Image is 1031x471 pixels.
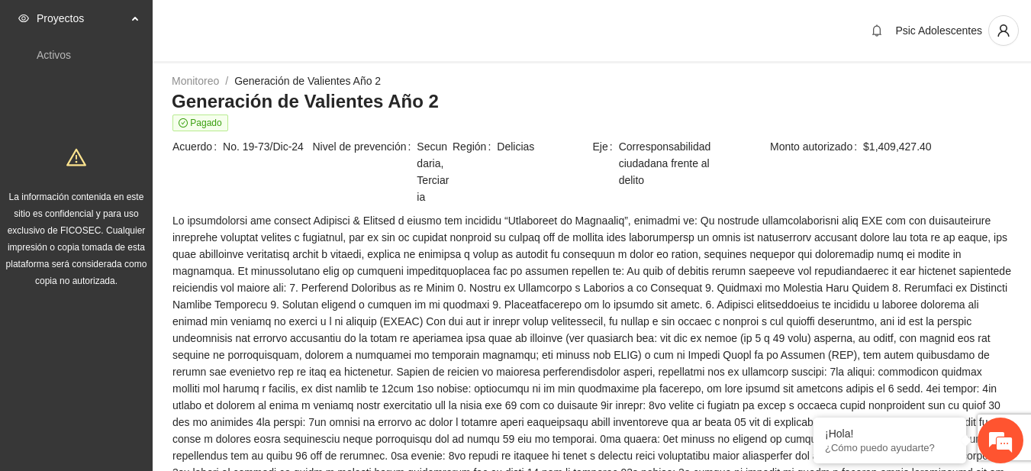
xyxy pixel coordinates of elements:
span: No. 19-73/Dic-24 [223,138,311,155]
span: Región [453,138,497,155]
span: Psic Adolescentes [895,24,982,37]
h3: Generación de Valientes Año 2 [172,89,1012,114]
span: Eje [593,138,619,189]
span: check-circle [179,118,188,127]
span: eye [18,13,29,24]
a: Activos [37,49,71,61]
a: Generación de Valientes Año 2 [234,75,381,87]
span: Proyectos [37,3,127,34]
span: bell [865,24,888,37]
span: Monto autorizado [770,138,863,155]
a: Monitoreo [172,75,219,87]
span: warning [66,147,86,167]
button: bell [865,18,889,43]
span: Corresponsabilidad ciudadana frente al delito [619,138,731,189]
span: user [989,24,1018,37]
span: Pagado [172,115,228,131]
span: La información contenida en este sitio es confidencial y para uso exclusivo de FICOSEC. Cualquier... [6,192,147,286]
p: ¿Cómo puedo ayudarte? [825,442,955,453]
span: / [225,75,228,87]
button: user [988,15,1019,46]
span: Nivel de prevención [313,138,417,205]
div: ¡Hola! [825,427,955,440]
span: Acuerdo [172,138,223,155]
span: Delicias [497,138,591,155]
span: $1,409,427.40 [863,138,1011,155]
span: Secundaria, Terciaria [417,138,451,205]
